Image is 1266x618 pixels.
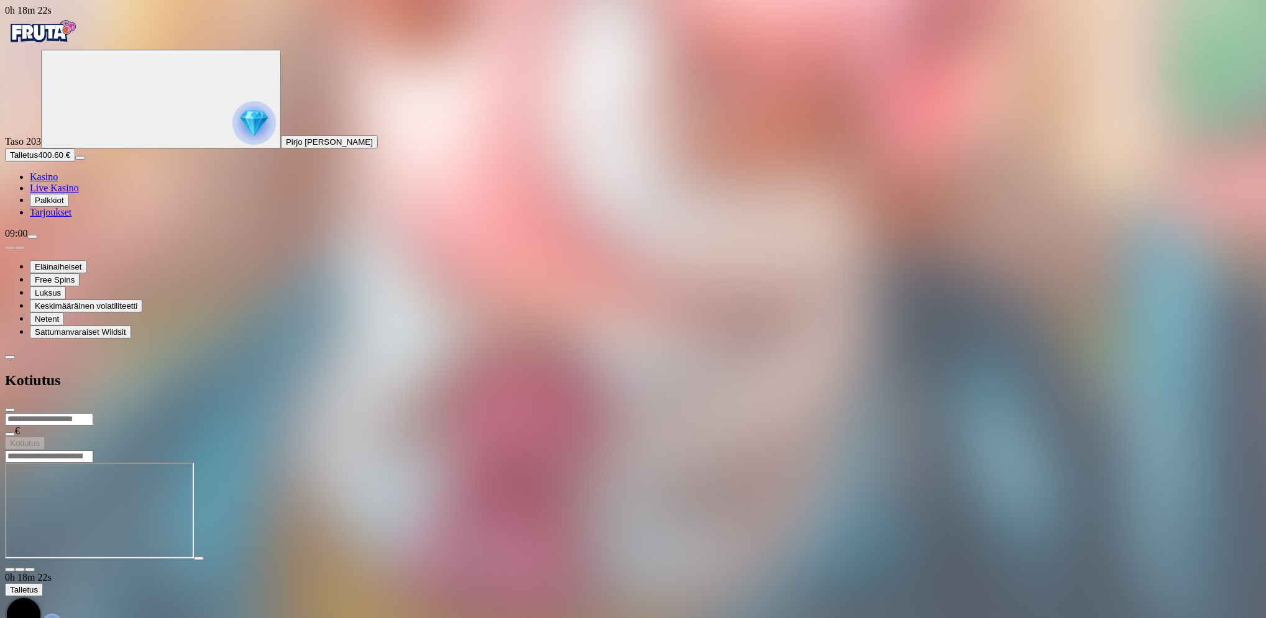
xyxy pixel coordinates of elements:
[30,312,64,325] button: Netent
[15,246,25,250] button: next slide
[27,235,37,239] button: menu
[5,355,15,359] button: chevron-left icon
[10,150,38,160] span: Talletus
[5,5,52,16] span: user session time
[5,568,15,571] button: close icon
[35,314,59,324] span: Netent
[286,137,373,147] span: Pirjo [PERSON_NAME]
[30,194,69,207] button: Palkkiot
[35,275,75,284] span: Free Spins
[30,207,71,217] a: Tarjoukset
[35,327,126,337] span: Sattumanvaraiset Wildsit
[35,288,61,298] span: Luksus
[35,301,137,311] span: Keskimääräinen volatiliteetti
[5,463,194,558] iframe: Piggy Riches
[5,432,15,436] button: eye icon
[30,325,131,339] button: Sattumanvaraiset Wildsit
[5,148,75,161] button: Talletusplus icon400.60 €
[5,16,80,47] img: Fruta
[10,585,38,594] span: Talletus
[5,246,15,250] button: prev slide
[5,228,27,239] span: 09:00
[30,286,66,299] button: Luksus
[232,101,276,145] img: reward progress
[25,568,35,571] button: fullscreen icon
[5,583,43,596] button: Talletus
[5,136,41,147] span: Taso 203
[5,450,93,463] input: Search
[5,372,1261,389] h2: Kotiutus
[41,50,281,148] button: reward progress
[75,156,85,160] button: menu
[38,150,70,160] span: 400.60 €
[35,196,64,205] span: Palkkiot
[5,408,15,412] button: close
[15,568,25,571] button: chevron-down icon
[10,439,40,448] span: Kotiutus
[30,171,58,182] a: Kasino
[5,39,80,49] a: Fruta
[281,135,378,148] button: Pirjo [PERSON_NAME]
[30,273,80,286] button: Free Spins
[30,260,87,273] button: Eläinaiheiset
[194,557,204,560] button: play icon
[5,16,1261,218] nav: Primary
[35,262,82,271] span: Eläinaiheiset
[30,183,79,193] a: Live Kasino
[15,425,20,436] span: €
[5,572,52,583] span: user session time
[30,299,142,312] button: Keskimääräinen volatiliteetti
[5,437,45,450] button: Kotiutus
[5,171,1261,218] nav: Main menu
